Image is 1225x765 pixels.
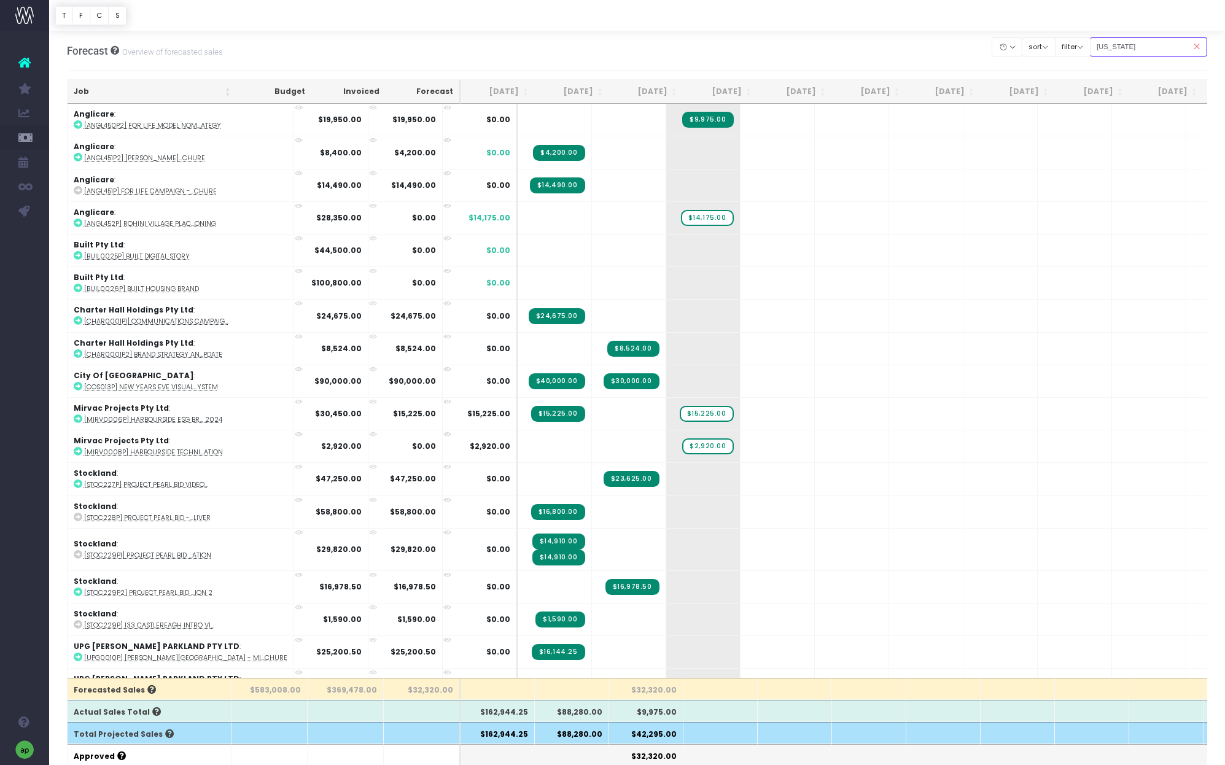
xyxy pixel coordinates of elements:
strong: $8,524.00 [321,343,362,354]
abbr: [MIRV0006P] Harbourside ESG Brochure 2024 [84,415,222,424]
span: Streamtime Invoice: INV-1659 – Project Pearl BID - Develop & Deliver Variation 50% Completion Inv... [532,549,585,565]
button: S [108,6,126,25]
th: $88,280.00 [535,722,609,744]
strong: $14,490.00 [391,180,436,190]
strong: UPG [PERSON_NAME] PARKLAND PTY LTD [74,641,239,651]
abbr: [MIRV0008P] Harbourside Technical Spec Document Variation [84,448,223,457]
strong: $90,000.00 [389,376,436,386]
strong: $29,820.00 [391,544,436,554]
abbr: [BUIL0026P] Built Housing Brand [84,284,199,293]
span: wayahead Sales Forecast Item [680,406,734,422]
strong: $24,675.00 [316,311,362,321]
td: : [68,365,294,397]
span: $2,920.00 [470,441,510,452]
span: Streamtime Invoice: INV-1651 – Project Pearl BID - Develop & Deliver Variation 50% Commencement I... [532,534,585,549]
span: wayahead Sales Forecast Item [681,210,734,226]
span: wayahead Sales Forecast Item [682,438,733,454]
strong: $58,800.00 [390,507,436,517]
abbr: [STOC229P2] Project Pearl BID - Develop & Deliver Variation 2 [84,588,212,597]
th: $162,944.25 [461,722,535,744]
strong: $47,250.00 [390,473,436,484]
strong: $28,350.00 [316,212,362,223]
strong: Stockland [74,608,117,619]
strong: Built Pty Ltd [74,239,123,250]
strong: Mirvac Projects Pty Ltd [74,435,169,446]
strong: Stockland [74,538,117,549]
th: $32,320.00 [609,678,683,700]
th: Total Projected Sales [68,722,231,744]
span: Streamtime Invoice: INV-1687 – Brand Strategy and Value Update 100% Tax Invoice [607,341,659,357]
td: : [68,528,294,570]
span: $0.00 [486,376,510,387]
span: $0.00 [486,278,510,289]
abbr: [CHAR0001P2] Brand Strategy and Value Update [84,350,222,359]
td: : [68,169,294,201]
strong: $25,200.50 [316,647,362,657]
strong: Charter Hall Holdings Pty Ltd [74,305,193,315]
th: Jan 26: activate to sort column ascending [981,80,1055,104]
th: $583,008.00 [231,678,308,700]
strong: Charter Hall Holdings Pty Ltd [74,338,193,348]
th: Forecast [386,80,461,104]
strong: $29,820.00 [316,544,362,554]
strong: $16,978.50 [319,581,362,592]
strong: Mirvac Projects Pty Ltd [74,403,169,413]
span: $0.00 [486,581,510,592]
strong: $19,950.00 [318,114,362,125]
strong: $15,225.00 [393,408,436,419]
abbr: [ANGL451P] For Life Campaign - Castle Hill - Brochure [84,187,217,196]
div: Vertical button group [55,6,126,25]
strong: $8,524.00 [395,343,436,354]
span: Forecasted Sales [74,685,156,696]
td: : [68,332,294,365]
span: Streamtime Invoice: INV-1702 – New Years Eve Visual Identity System Final Tax Invoice PO: PU276804 [604,373,659,389]
strong: City Of [GEOGRAPHIC_DATA] [74,370,194,381]
abbr: [BUIL0025P] Built Digital Story [84,252,190,261]
strong: $44,500.00 [314,245,362,255]
abbr: [ANGL451P2] Donald Robinson Village Brochure [84,153,205,163]
abbr: [CHAR0001P1] Communications Campaign [84,317,228,326]
strong: Stockland [74,468,117,478]
strong: $24,675.00 [391,311,436,321]
td: : [68,299,294,332]
th: Mar 26: activate to sort column ascending [1129,80,1204,104]
strong: Stockland [74,576,117,586]
abbr: [STOC229P1] Project Pearl BID - Develop & Deliver Variation [84,551,211,560]
button: sort [1022,37,1056,56]
strong: $47,250.00 [316,473,362,484]
th: Sep 25: activate to sort column ascending [683,80,758,104]
td: : [68,462,294,495]
td: : [68,104,294,136]
td: : [68,570,294,603]
span: Streamtime Invoice: INV-1638 – Harbourside ESG Brochure 2024 50% Commencement Invoice CTRD:OF-100... [531,406,585,422]
span: $0.00 [486,245,510,256]
th: Nov 25: activate to sort column ascending [832,80,906,104]
span: $0.00 [486,311,510,322]
strong: $0.00 [412,278,436,288]
abbr: [ANGL452P] Rohini Village Place Visioning [84,219,216,228]
td: : [68,136,294,168]
th: Dec 25: activate to sort column ascending [906,80,981,104]
span: $0.00 [486,180,510,191]
span: Streamtime Invoice: INV-1681 – Project Pearl Bid Video 50% Completion Invoice PO: 4500289498 [604,471,659,487]
button: filter [1055,37,1091,56]
input: Search... [1090,37,1208,56]
small: Overview of forecasted sales [119,45,223,57]
th: Invoiced [311,80,386,104]
span: Streamtime Invoice: INV-1735 – For Life Model Nomenclature Strategy 50% Completion Invoice [682,112,733,128]
strong: $30,450.00 [315,408,362,419]
strong: $2,920.00 [321,441,362,451]
th: $9,975.00 [609,700,683,722]
abbr: [ANGL450P2] For Life Model Nomenclature Strategy [84,121,221,130]
strong: Anglicare [74,174,114,185]
td: : [68,266,294,299]
td: : [68,635,294,668]
span: $0.00 [486,473,510,484]
span: $14,175.00 [469,212,510,223]
strong: $90,000.00 [314,376,362,386]
th: Jun 25: activate to sort column ascending [461,80,535,104]
strong: $1,590.00 [323,614,362,624]
td: : [68,430,294,462]
strong: $19,950.00 [392,114,436,125]
strong: $8,400.00 [320,147,362,158]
